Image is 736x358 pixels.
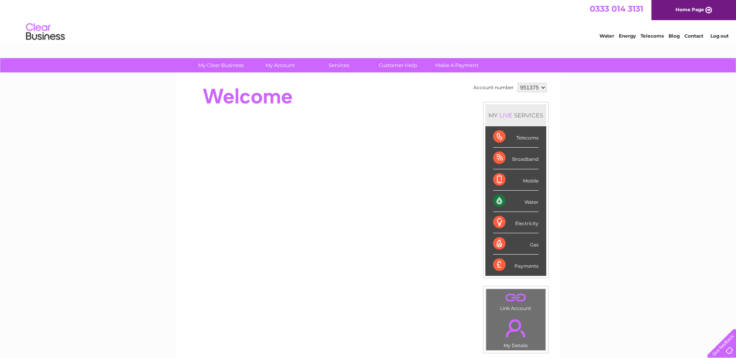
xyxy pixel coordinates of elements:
a: Contact [684,33,703,39]
div: Broadband [493,148,539,169]
a: Blog [668,33,680,39]
div: Mobile [493,169,539,191]
td: Link Account [486,289,546,313]
td: Account number [471,81,516,94]
div: Clear Business is a trading name of Verastar Limited (registered in [GEOGRAPHIC_DATA] No. 3667643... [185,4,552,38]
div: Gas [493,233,539,255]
div: MY SERVICES [485,104,546,126]
a: . [488,291,544,305]
img: logo.png [26,20,65,44]
a: Log out [710,33,729,39]
a: Telecoms [641,33,664,39]
div: Water [493,191,539,212]
a: 0333 014 3131 [590,4,643,14]
a: Energy [619,33,636,39]
div: Payments [493,255,539,275]
a: Services [307,58,371,72]
a: Customer Help [366,58,430,72]
div: Electricity [493,212,539,233]
a: My Clear Business [189,58,253,72]
a: . [488,315,544,342]
a: Make A Payment [425,58,489,72]
div: Telecoms [493,126,539,148]
td: My Details [486,313,546,351]
a: My Account [248,58,312,72]
a: Water [599,33,614,39]
div: LIVE [498,112,514,119]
